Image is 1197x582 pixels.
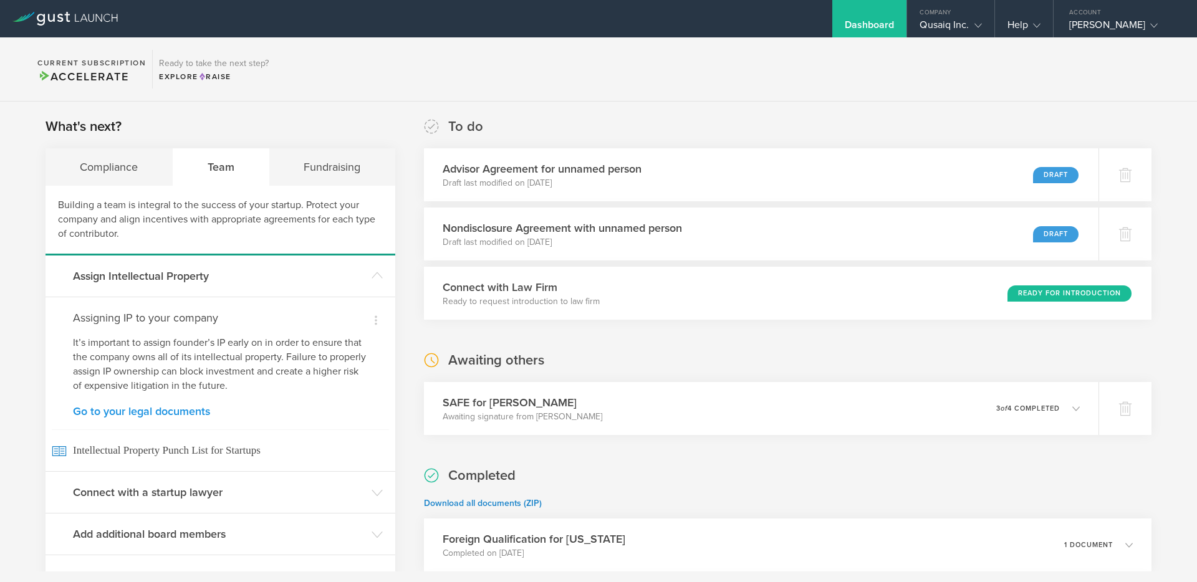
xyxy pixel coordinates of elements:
h3: Connect with a startup lawyer [73,484,365,500]
span: Raise [198,72,231,81]
h3: Connect with Law Firm [443,279,600,295]
p: 3 4 completed [996,405,1060,412]
a: Go to your legal documents [73,406,368,417]
h4: Assigning IP to your company [73,310,368,326]
div: Compliance [46,148,173,186]
div: Help [1007,19,1041,37]
h3: Nondisclosure Agreement with unnamed person [443,220,682,236]
h3: Ready to take the next step? [159,59,269,68]
div: Draft [1033,167,1079,183]
h3: Add additional board members [73,526,365,542]
h2: What's next? [46,118,122,136]
div: Team [173,148,270,186]
div: Connect with Law FirmReady to request introduction to law firmReady for Introduction [424,267,1151,320]
div: Explore [159,71,269,82]
em: of [1001,404,1007,413]
div: Fundraising [269,148,395,186]
p: Draft last modified on [DATE] [443,177,642,189]
div: Ready to take the next step?ExploreRaise [152,50,275,88]
p: Ready to request introduction to law firm [443,295,600,308]
div: Draft [1033,226,1079,242]
div: Dashboard [845,19,895,37]
p: 1 document [1064,541,1113,548]
a: Intellectual Property Punch List for Startups [46,429,395,471]
p: Draft last modified on [DATE] [443,236,682,249]
span: Accelerate [37,70,128,83]
h3: SAFE for [PERSON_NAME] [443,394,602,411]
h2: Current Subscription [37,59,146,67]
div: Qusaiq Inc. [920,19,981,37]
p: Awaiting signature from [PERSON_NAME] [443,411,602,423]
div: Building a team is integral to the success of your startup. Protect your company and align incent... [46,186,395,255]
span: Intellectual Property Punch List for Startups [52,429,389,471]
h2: Awaiting others [448,351,544,370]
div: Advisor Agreement for unnamed personDraft last modified on [DATE]Draft [424,148,1098,201]
h3: Advisor Agreement for unnamed person [443,161,642,177]
h2: Completed [448,467,516,485]
div: Ready for Introduction [1007,285,1132,302]
p: It’s important to assign founder’s IP early on in order to ensure that the company owns all of it... [73,336,368,393]
h3: Foreign Qualification for [US_STATE] [443,531,625,547]
a: Download all documents (ZIP) [424,498,542,508]
p: Completed on [DATE] [443,547,625,560]
div: [PERSON_NAME] [1069,19,1175,37]
h2: To do [448,118,483,136]
h3: Assign Intellectual Property [73,268,365,284]
div: Nondisclosure Agreement with unnamed personDraft last modified on [DATE]Draft [424,208,1098,260]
